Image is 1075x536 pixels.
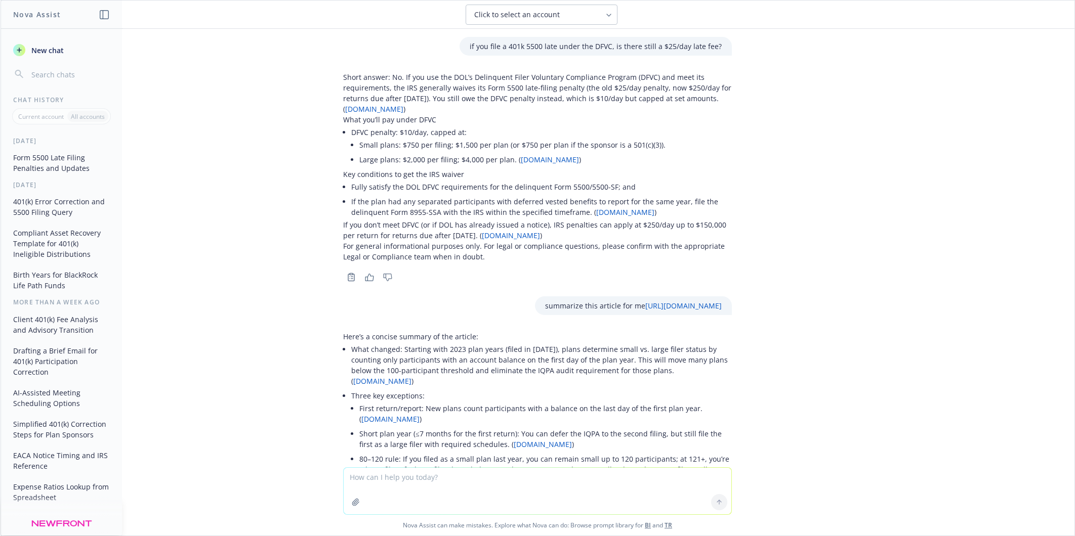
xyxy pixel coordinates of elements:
[351,125,732,169] li: DFVC penalty: $10/day, capped at:
[645,521,651,529] a: BI
[466,5,617,25] button: Click to select an account
[351,180,732,194] li: Fully satisfy the DOL DFVC requirements for the delinquent Form 5500/5500-SF; and
[359,401,732,426] li: First return/report: New plans count participants with a balance on the last day of the first pla...
[9,342,114,380] button: Drafting a Brief Email for 401(k) Participation Correction
[482,231,540,240] a: [DOMAIN_NAME]
[359,452,732,487] li: 80–120 rule: If you filed as a small plan last year, you can remain small up to 120 participants;...
[665,521,672,529] a: TR
[521,155,579,164] a: [DOMAIN_NAME]
[9,311,114,338] button: Client 401(k) Fee Analysis and Advisory Transition
[470,41,722,52] p: if you file a 401k 5500 late under the DFVC, is there still a $25/day late fee?
[1,96,122,104] div: Chat History
[474,10,560,20] span: Click to select an account
[1,298,122,306] div: More than a week ago
[514,439,572,449] a: [DOMAIN_NAME]
[345,104,403,114] a: [DOMAIN_NAME]
[343,114,732,125] p: What you’ll pay under DFVC
[645,301,722,310] a: [URL][DOMAIN_NAME]
[343,331,732,342] p: Here’s a concise summary of the article:
[9,225,114,262] button: Compliant Asset Recovery Template for 401(k) Ineligible Distributions
[596,207,654,217] a: [DOMAIN_NAME]
[351,344,732,386] p: What changed: Starting with 2023 plan years (filed in [DATE]), plans determine small vs. large fi...
[9,384,114,412] button: AI-Assisted Meeting Scheduling Options
[359,426,732,452] li: Short plan year (≤7 months for the first return): You can defer the IQPA to the second filing, bu...
[351,194,732,219] li: If the plan had any separated participants with deferred vested benefits to report for the same y...
[361,414,420,424] a: [DOMAIN_NAME]
[359,138,732,152] li: Small plans: $750 per filing; $1,500 per plan (or $750 per plan if the sponsor is a 501(c)(3)).
[545,300,722,311] p: summarize this article for me
[343,72,732,114] p: Short answer: No. If you use the DOL’s Delinquent Filer Voluntary Compliance Program (DFVC) and m...
[18,112,64,121] p: Current account
[9,149,114,176] button: Form 5500 Late Filing Penalties and Updates
[1,137,122,145] div: [DATE]
[1,181,122,189] div: [DATE]
[13,9,61,20] h1: Nova Assist
[9,41,114,59] button: New chat
[5,515,1070,535] span: Nova Assist can make mistakes. Explore what Nova can do: Browse prompt library for and
[353,376,411,386] a: [DOMAIN_NAME]
[343,169,732,180] p: Key conditions to get the IRS waiver
[9,478,114,506] button: Expense Ratios Lookup from Spreadsheet
[380,270,396,284] button: Thumbs down
[343,241,732,262] p: For general informational purposes only. For legal or compliance questions, please confirm with t...
[29,45,64,56] span: New chat
[9,416,114,443] button: Simplified 401(k) Correction Steps for Plan Sponsors
[71,112,105,121] p: All accounts
[343,219,732,241] p: If you don’t meet DFVC (or if DOL has already issued a notice), IRS penalties can apply at $250/d...
[351,390,732,401] p: Three key exceptions:
[347,273,356,282] svg: Copy to clipboard
[9,266,114,294] button: Birth Years for BlackRock Life Path Funds
[9,447,114,474] button: EACA Notice Timing and IRS Reference
[359,152,732,167] li: Large plans: $2,000 per filing; $4,000 per plan. ( )
[9,193,114,220] button: 401(k) Error Correction and 5500 Filing Query
[29,67,110,81] input: Search chats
